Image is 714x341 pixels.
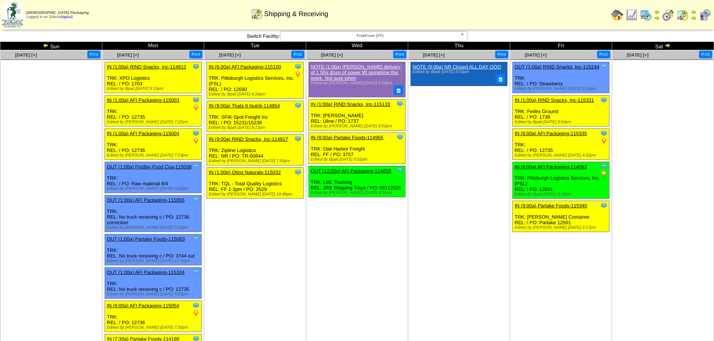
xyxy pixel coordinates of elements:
[662,9,674,21] img: calendarblend.gif
[413,64,501,70] a: NOTE (9:00a) NR Closed ALL DAY OOO
[626,9,638,21] img: line_graph.gif
[192,137,200,144] img: PO
[513,129,609,160] div: TRK: REL: / PO: 12735
[189,51,202,58] button: Print
[43,42,49,48] img: arrowleft.gif
[513,162,609,199] div: TRK: Pittsburgh Logistics Services, Inc. (PSL) REL: / PO: 12691
[107,153,201,158] div: Edited by [PERSON_NAME] [DATE] 7:23pm
[600,202,608,209] img: Tooltip
[510,42,612,50] td: Fri
[209,159,303,163] div: Edited by [PERSON_NAME] [DATE] 7:55pm
[192,96,200,104] img: Tooltip
[251,8,263,20] img: calendarinout.gif
[396,133,404,141] img: Tooltip
[107,236,185,242] a: OUT (1:00a) Partake Foods-115063
[311,191,405,195] div: Edited by [PERSON_NAME] [DATE] 4:35pm
[515,86,609,91] div: Edited by [PERSON_NAME] [DATE] 2:16pm
[311,135,383,140] a: IN (9:00a) Partake Foods-114955
[515,153,609,158] div: Edited by [PERSON_NAME] [DATE] 4:32pm
[321,52,343,58] a: [DATE] [+]
[192,163,200,170] img: Tooltip
[309,99,406,130] div: TRK: [PERSON_NAME] REL: Uline / PO: 1737
[209,125,303,130] div: Edited by Bpali [DATE] 8:13pm
[209,170,281,175] a: IN (1:00p) Ottos Naturals-115032
[396,167,404,174] img: Tooltip
[209,136,288,142] a: IN (9:00a) RIND Snacks, Inc-114817
[513,62,609,93] div: TRK: REL: / PO: Strawberry
[192,268,200,276] img: Tooltip
[219,52,241,58] a: [DATE] [+]
[192,130,200,137] img: Tooltip
[107,303,179,308] a: IN (6:00a) AFI Packaging-115054
[107,197,184,203] a: OUT (1:00a) AFI Packaging-115055
[611,9,623,21] img: home.gif
[600,130,608,137] img: Tooltip
[207,62,304,99] div: TRK: Pittsburgh Logistics Services, Inc. (PSL) REL: / PO: 12690
[515,120,609,124] div: Edited by Bpali [DATE] 9:02pm
[495,74,505,84] button: Delete Note
[105,62,202,93] div: TRK: XPO Logistics REL: / PO: 1703
[396,100,404,107] img: Tooltip
[597,51,610,58] button: Print
[107,120,201,124] div: Edited by [PERSON_NAME] [DATE] 7:22pm
[117,52,139,58] a: [DATE] [+]
[283,31,457,40] span: FreeFrom (FF)
[291,51,304,58] button: Print
[691,15,697,21] img: arrowright.gif
[204,42,306,50] td: Tue
[699,51,712,58] button: Print
[26,11,89,19] span: Logged in as Sdavis
[207,134,304,165] div: TRK: Zipline Logistics REL: NR / PO: TR-00844
[107,225,201,230] div: Edited by [PERSON_NAME] [DATE] 7:33pm
[665,42,671,48] img: arrowright.gif
[107,186,201,191] div: Edited by [PERSON_NAME] [DATE] 4:22pm
[209,64,281,70] a: IN (6:00a) AFI Packaging-115100
[207,168,304,199] div: TRK: TQL - Total Quality Logistics REL: FF 1-3pm / PO: 2529
[105,95,202,127] div: TRK: REL: / PO: 12735
[15,52,37,58] a: [DATE] [+]
[207,101,304,132] div: TRK: SFIK-Spot Freight Inc REL: / PO: 15231/15236
[209,192,303,197] div: Edited by [PERSON_NAME] [DATE] 10:48pm
[294,70,302,78] img: PO
[612,42,714,50] td: Sat
[513,95,609,127] div: TRK: Fedex Ground REL: / PO: 1739
[515,97,594,103] a: IN (1:00a) RIND Snacks, Inc-115331
[192,63,200,70] img: Tooltip
[408,42,510,50] td: Thu
[495,51,508,58] button: Print
[600,170,608,178] img: PO
[107,86,201,91] div: Edited by Bpali [DATE] 5:15pm
[192,196,200,204] img: Tooltip
[311,124,405,128] div: Edited by [PERSON_NAME] [DATE] 8:52pm
[600,63,608,70] img: Tooltip
[26,11,89,15] span: [DEMOGRAPHIC_DATA] Packaging
[699,9,711,21] img: calendarcustomer.gif
[627,52,648,58] span: [DATE] [+]
[105,234,202,265] div: TRK: REL: No truck receiving c / PO: 3744 out
[107,292,201,296] div: Edited by [PERSON_NAME] [DATE] 4:25pm
[2,2,23,27] img: zoroco-logo-small.webp
[105,162,202,193] div: TRK: REL: / PO: Raw material 8/4
[264,10,328,18] span: Shipping & Receiving
[60,15,73,19] a: (logout)
[423,52,445,58] a: [DATE] [+]
[515,164,587,170] a: IN (8:00a) AFI Packaging-114062
[294,102,302,109] img: Tooltip
[393,51,406,58] button: Print
[515,64,599,70] a: OUT (1:00a) RIND Snacks, Inc-115244
[515,192,609,197] div: Edited by Bpali [DATE] 9:23pm
[0,42,102,50] td: Sun
[192,235,200,243] img: Tooltip
[654,15,660,21] img: arrowright.gif
[600,96,608,104] img: Tooltip
[309,166,406,197] div: TRK: LML Trucking REL: JRS Shipping Trays / PO: 08112025
[105,129,202,160] div: TRK: REL: / PO: 12736
[107,64,186,70] a: IN (1:00a) RIND Snacks, Inc-114812
[640,9,652,21] img: calendarprod.gif
[192,302,200,309] img: Tooltip
[107,259,201,263] div: Edited by [PERSON_NAME] [DATE] 11:04pm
